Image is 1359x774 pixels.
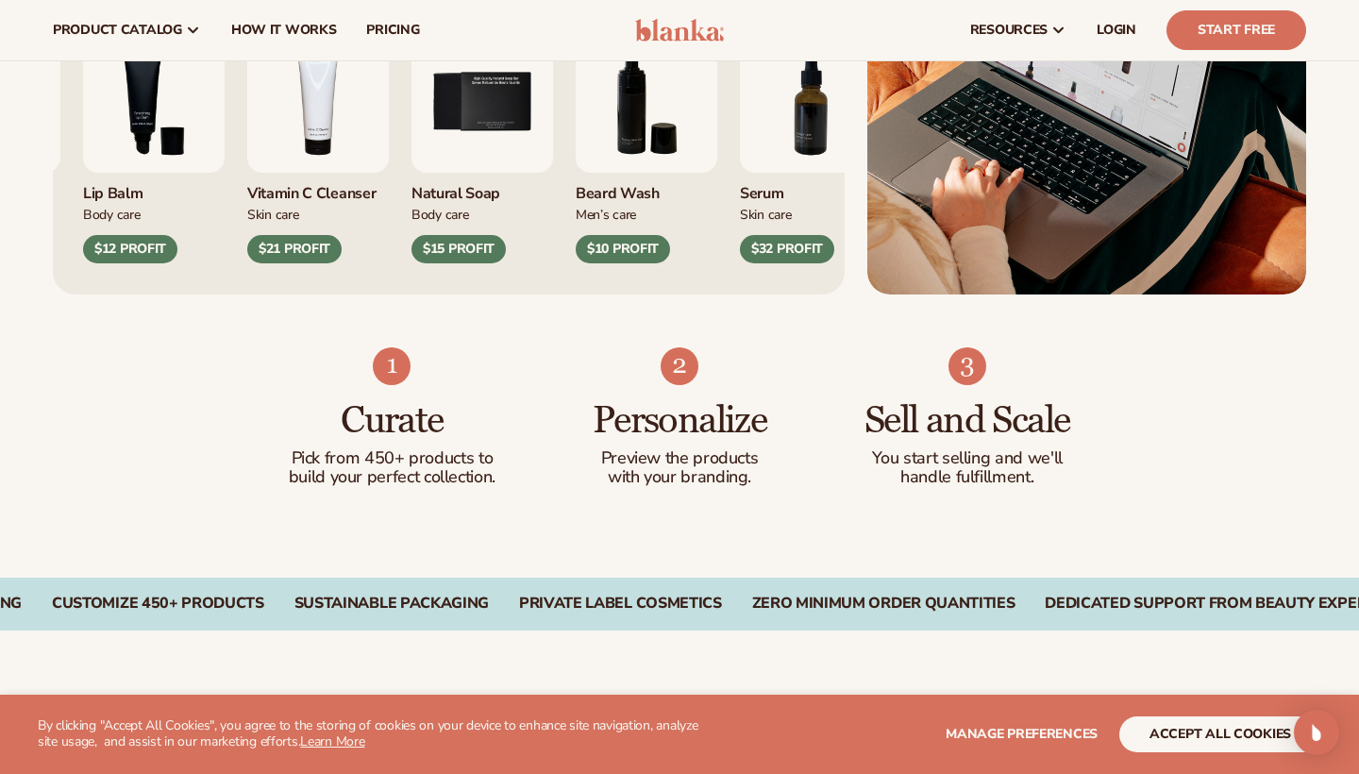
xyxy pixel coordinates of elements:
[411,235,506,263] div: $15 PROFIT
[300,732,364,750] a: Learn More
[52,595,264,613] div: CUSTOMIZE 450+ PRODUCTS
[576,31,717,173] img: Foaming beard wash.
[38,718,710,750] p: By clicking "Accept All Cookies", you agree to the storing of cookies on your device to enhance s...
[576,173,717,204] div: Beard Wash
[83,31,225,173] img: Smoothing lip balm.
[83,204,225,224] div: Body Care
[740,204,881,224] div: Skin Care
[411,173,553,204] div: Natural Soap
[411,31,553,263] div: 5 / 9
[231,23,337,38] span: How It Works
[861,468,1073,487] p: handle fulfillment.
[247,31,389,263] div: 4 / 9
[247,31,389,173] img: Vitamin c cleanser.
[83,235,177,263] div: $12 PROFIT
[576,235,670,263] div: $10 PROFIT
[948,347,986,385] img: Shopify Image 6
[861,400,1073,442] h3: Sell and Scale
[373,347,411,385] img: Shopify Image 4
[740,31,881,173] img: Collagen and retinol serum.
[946,716,1098,752] button: Manage preferences
[576,204,717,224] div: Men’s Care
[740,173,881,204] div: Serum
[411,31,553,173] img: Nature bar of soap.
[574,449,786,468] p: Preview the products
[1097,23,1136,38] span: LOGIN
[1166,10,1306,50] a: Start Free
[752,595,1015,613] div: ZERO MINIMUM ORDER QUANTITIES
[247,235,342,263] div: $21 PROFIT
[861,449,1073,468] p: You start selling and we'll
[294,595,489,613] div: SUSTAINABLE PACKAGING
[519,595,722,613] div: PRIVATE LABEL COSMETICS
[83,31,225,263] div: 3 / 9
[286,400,498,442] h3: Curate
[970,23,1048,38] span: resources
[1119,716,1321,752] button: accept all cookies
[740,31,881,263] div: 7 / 9
[366,23,419,38] span: pricing
[286,449,498,487] p: Pick from 450+ products to build your perfect collection.
[83,173,225,204] div: Lip Balm
[1294,710,1339,755] div: Open Intercom Messenger
[247,204,389,224] div: Skin Care
[574,400,786,442] h3: Personalize
[574,468,786,487] p: with your branding.
[576,31,717,263] div: 6 / 9
[661,347,698,385] img: Shopify Image 5
[740,235,834,263] div: $32 PROFIT
[635,19,725,42] img: logo
[247,173,389,204] div: Vitamin C Cleanser
[411,204,553,224] div: Body Care
[946,725,1098,743] span: Manage preferences
[53,23,182,38] span: product catalog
